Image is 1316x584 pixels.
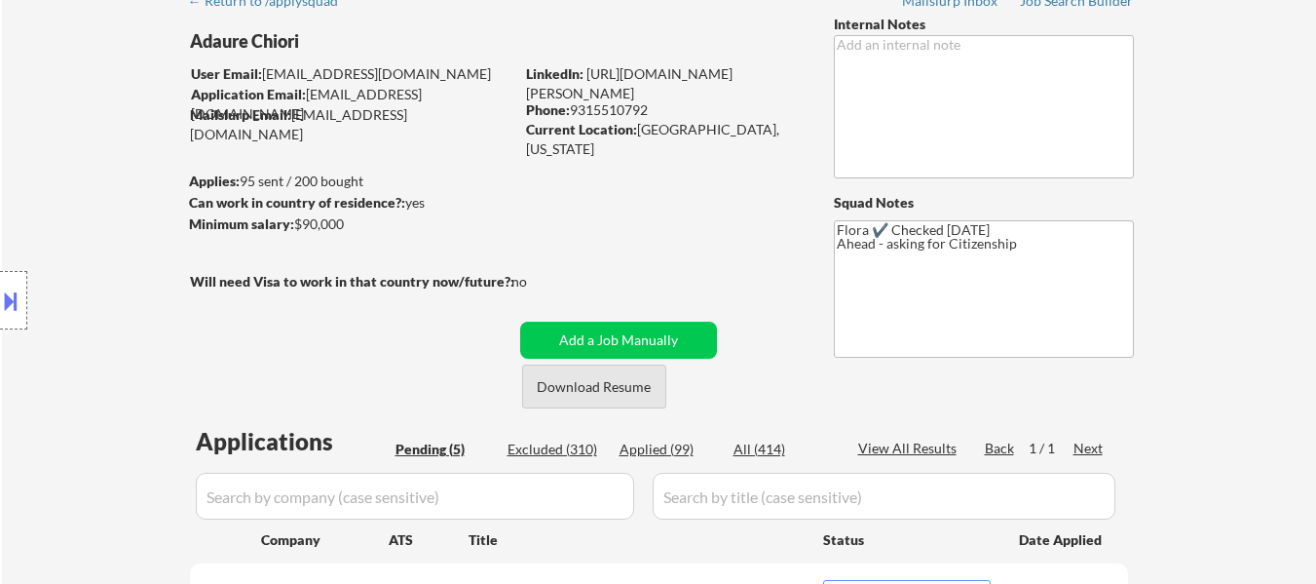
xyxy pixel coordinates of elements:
[526,65,583,82] strong: LinkedIn:
[526,65,733,101] a: [URL][DOMAIN_NAME][PERSON_NAME]
[522,365,666,409] button: Download Resume
[1029,439,1073,458] div: 1 / 1
[189,214,513,234] div: $90,000
[526,100,802,120] div: 9315510792
[261,530,389,550] div: Company
[469,530,805,550] div: Title
[1019,530,1105,550] div: Date Applied
[189,172,513,191] div: 95 sent / 200 bought
[196,473,634,520] input: Search by company (case sensitive)
[834,15,1134,34] div: Internal Notes
[834,193,1134,213] div: Squad Notes
[526,120,802,158] div: [GEOGRAPHIC_DATA], [US_STATE]
[508,440,605,459] div: Excluded (310)
[190,106,291,123] strong: Mailslurp Email:
[733,440,831,459] div: All (414)
[389,530,469,550] div: ATS
[191,85,513,123] div: [EMAIL_ADDRESS][DOMAIN_NAME]
[653,473,1115,520] input: Search by title (case sensitive)
[511,272,567,292] div: no
[191,65,262,82] strong: User Email:
[395,440,493,459] div: Pending (5)
[190,105,513,143] div: [EMAIL_ADDRESS][DOMAIN_NAME]
[190,29,590,54] div: Adaure Chiori
[985,439,1016,458] div: Back
[191,86,306,102] strong: Application Email:
[620,440,717,459] div: Applied (99)
[823,522,991,557] div: Status
[1073,439,1105,458] div: Next
[526,101,570,118] strong: Phone:
[526,121,637,137] strong: Current Location:
[190,273,514,290] strong: Will need Visa to work in that country now/future?:
[858,439,962,458] div: View All Results
[191,64,513,84] div: [EMAIL_ADDRESS][DOMAIN_NAME]
[520,322,717,359] button: Add a Job Manually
